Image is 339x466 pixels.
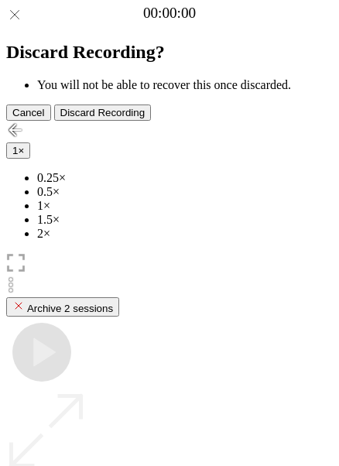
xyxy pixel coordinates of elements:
li: 1× [37,199,333,213]
button: Cancel [6,105,51,121]
h2: Discard Recording? [6,42,333,63]
span: 1 [12,145,18,156]
div: Archive 2 sessions [12,300,113,314]
li: 2× [37,227,333,241]
a: 00:00:00 [143,5,196,22]
button: 1× [6,142,30,159]
li: 0.25× [37,171,333,185]
li: 0.5× [37,185,333,199]
li: 1.5× [37,213,333,227]
li: You will not be able to recover this once discarded. [37,78,333,92]
button: Discard Recording [54,105,152,121]
button: Archive 2 sessions [6,297,119,317]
